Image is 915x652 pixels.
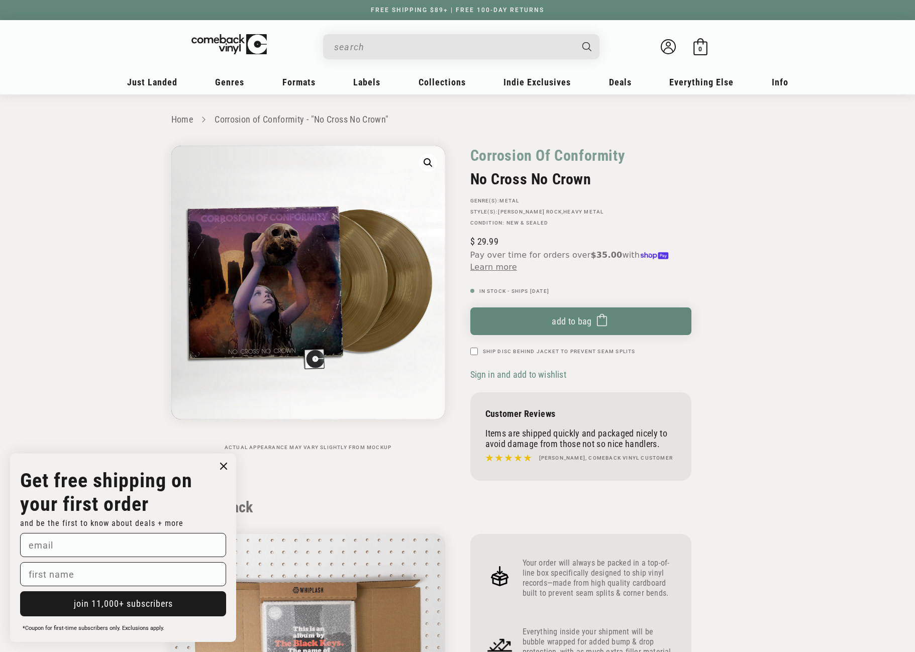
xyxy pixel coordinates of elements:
[215,77,244,87] span: Genres
[483,348,636,355] label: Ship Disc Behind Jacket To Prevent Seam Splits
[470,146,625,165] a: Corrosion Of Conformity
[171,498,744,516] h2: How We Pack
[503,77,571,87] span: Indie Exclusives
[498,209,562,214] a: [PERSON_NAME] Rock
[216,459,231,474] button: Close dialog
[470,209,691,215] p: STYLE(S): ,
[470,369,569,380] button: Sign in and add to wishlist
[573,34,600,59] button: Search
[20,533,226,557] input: email
[171,114,193,125] a: Home
[20,591,226,616] button: join 11,000+ subscribers
[470,307,691,335] button: Add to bag
[698,45,702,53] span: 0
[772,77,788,87] span: Info
[552,316,592,327] span: Add to bag
[20,562,226,586] input: first name
[485,428,676,449] p: Items are shipped quickly and packaged nicely to avoid damage from those not so nice handlers.
[361,7,554,14] a: FREE SHIPPING $89+ | FREE 100-DAY RETURNS
[20,469,192,516] strong: Get free shipping on your first order
[470,369,566,380] span: Sign in and add to wishlist
[499,198,519,203] a: Metal
[171,445,445,451] p: Actual appearance may vary slightly from mockup
[523,558,676,598] p: Your order will always be packed in a top-of-line box specifically designed to ship vinyl records...
[470,170,691,188] h2: No Cross No Crown
[215,114,388,125] a: Corrosion of Conformity - "No Cross No Crown"
[282,77,316,87] span: Formats
[669,77,734,87] span: Everything Else
[470,236,498,247] span: 29.99
[470,236,475,247] span: $
[171,146,445,451] media-gallery: Gallery Viewer
[334,37,572,57] input: When autocomplete results are available use up and down arrows to review and enter to select
[470,198,691,204] p: GENRE(S):
[20,518,183,528] span: and be the first to know about deals + more
[323,34,599,59] div: Search
[127,77,177,87] span: Just Landed
[485,562,515,591] img: Frame_4.png
[470,288,691,294] p: In Stock - Ships [DATE]
[353,77,380,87] span: Labels
[419,77,466,87] span: Collections
[485,452,532,465] img: star5.svg
[23,625,164,631] span: *Coupon for first-time subscribers only. Exclusions apply.
[485,408,676,419] p: Customer Reviews
[563,209,603,214] a: Heavy Metal
[470,220,691,226] p: Condition: New & Sealed
[539,454,673,462] h4: [PERSON_NAME], Comeback Vinyl customer
[171,113,744,127] nav: breadcrumbs
[609,77,632,87] span: Deals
